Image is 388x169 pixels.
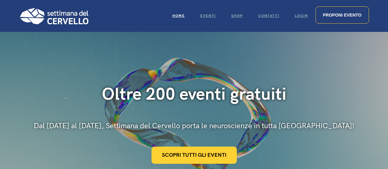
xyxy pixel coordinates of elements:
a: Proponi evento [316,6,369,24]
img: Logo [19,8,88,24]
span: Shop [231,14,243,18]
div: Dal [DATE] al [DATE], Settimana del Cervello porta le neuroscienze in tutta [GEOGRAPHIC_DATA]! [34,121,354,131]
span: Home [172,14,185,18]
span: Eventi [200,14,216,18]
span: Contatti [258,14,279,18]
a: Scopri tutti gli eventi [152,147,237,164]
span: Proponi evento [323,13,362,17]
span: Login [295,14,308,18]
div: Oltre 200 eventi gratuiti [34,84,354,105]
